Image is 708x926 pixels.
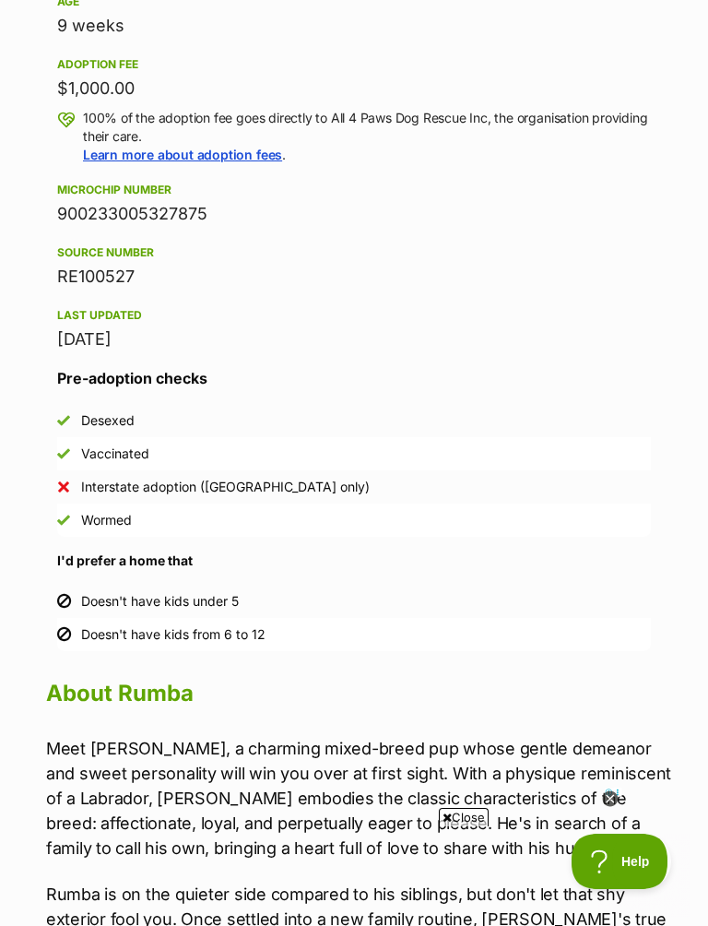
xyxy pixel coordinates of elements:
div: Wormed [81,511,132,529]
h3: Pre-adoption checks [57,367,651,389]
div: 900233005327875 [57,201,651,227]
a: Learn more about adoption fees [83,147,282,162]
iframe: Advertisement [18,834,690,917]
div: Source number [57,245,651,260]
h4: I'd prefer a home that [57,552,651,570]
div: Desexed [81,411,135,430]
div: Last updated [57,308,651,323]
div: [DATE] [57,326,651,352]
div: Adoption fee [57,57,651,72]
img: Yes [57,514,70,527]
p: Meet [PERSON_NAME], a charming mixed-breed pup whose gentle demeanor and sweet personality will w... [46,736,680,861]
div: Vaccinated [81,445,149,463]
h2: About Rumba [46,673,680,714]
div: Doesn't have kids from 6 to 12 [81,625,265,644]
div: Doesn't have kids under 5 [81,592,239,611]
div: $1,000.00 [57,76,651,101]
div: RE100527 [57,264,651,290]
div: 9 weeks [57,13,651,39]
div: Interstate adoption ([GEOGRAPHIC_DATA] only) [81,478,370,496]
img: Yes [57,414,70,427]
div: Microchip number [57,183,651,197]
img: Yes [57,447,70,460]
img: No [57,481,70,493]
p: 100% of the adoption fee goes directly to All 4 Paws Dog Rescue Inc, the organisation providing t... [83,109,651,164]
